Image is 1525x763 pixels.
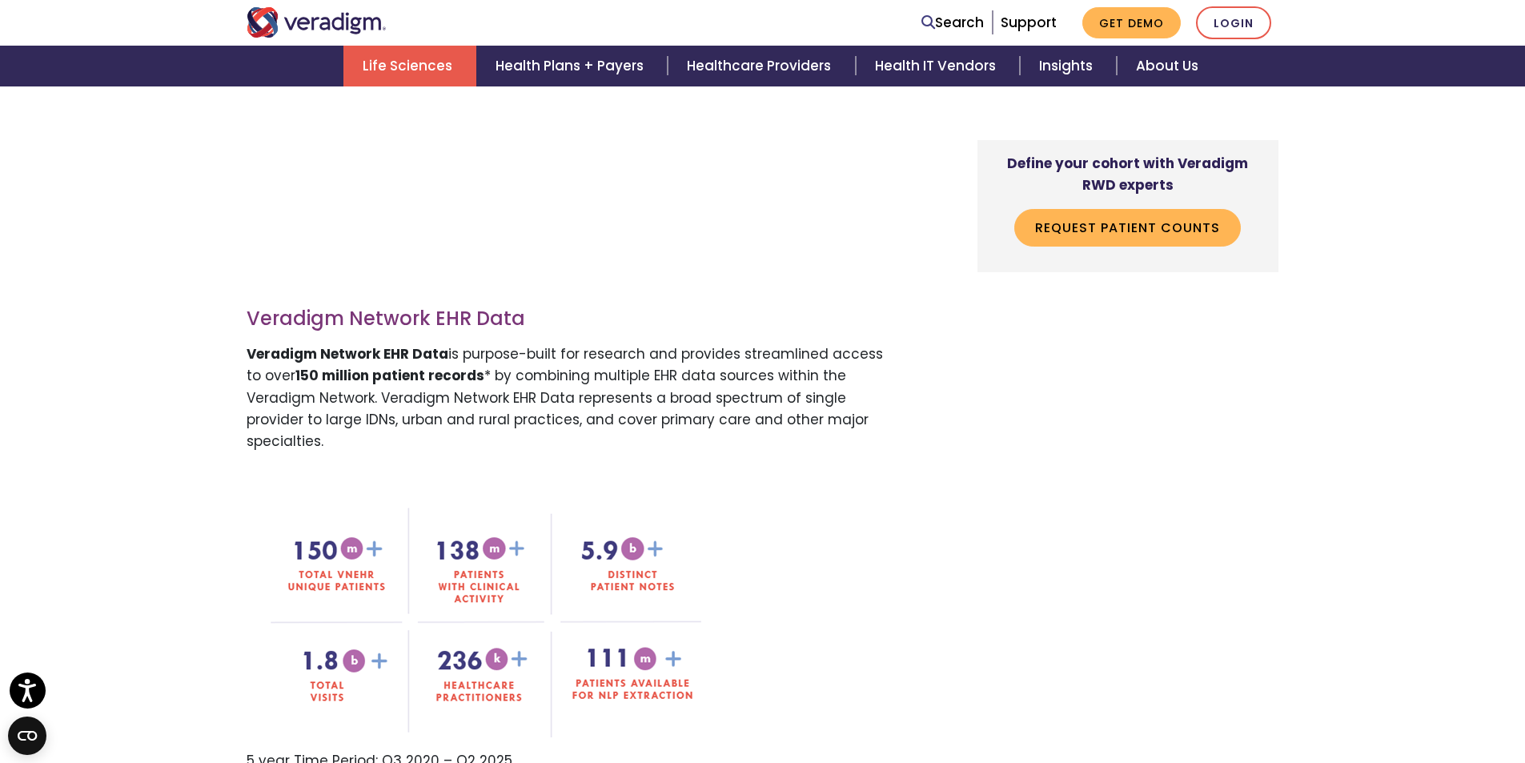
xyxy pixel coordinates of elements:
p: is purpose-built for research and provides streamlined access to over * by combining multiple EHR... [247,343,901,452]
a: Login [1196,6,1271,39]
a: Healthcare Providers [668,46,855,86]
a: Life Sciences [343,46,476,86]
iframe: Drift Chat Widget [1218,648,1506,744]
a: Search [921,12,984,34]
img: Veradigm logo [247,7,387,38]
strong: Define your cohort with Veradigm RWD experts [1007,154,1248,195]
a: Support [1001,13,1057,32]
button: Open CMP widget [8,717,46,755]
img: RWD Numbers [247,465,746,737]
strong: Veradigm Network EHR Data [247,344,448,363]
h3: Veradigm Network EHR Data [247,307,901,331]
a: Health IT Vendors [856,46,1020,86]
a: About Us [1117,46,1218,86]
a: Request Patient Counts [1014,209,1241,246]
a: Insights [1020,46,1117,86]
strong: 150 million patient records [295,366,484,385]
a: Get Demo [1082,7,1181,38]
a: Health Plans + Payers [476,46,668,86]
